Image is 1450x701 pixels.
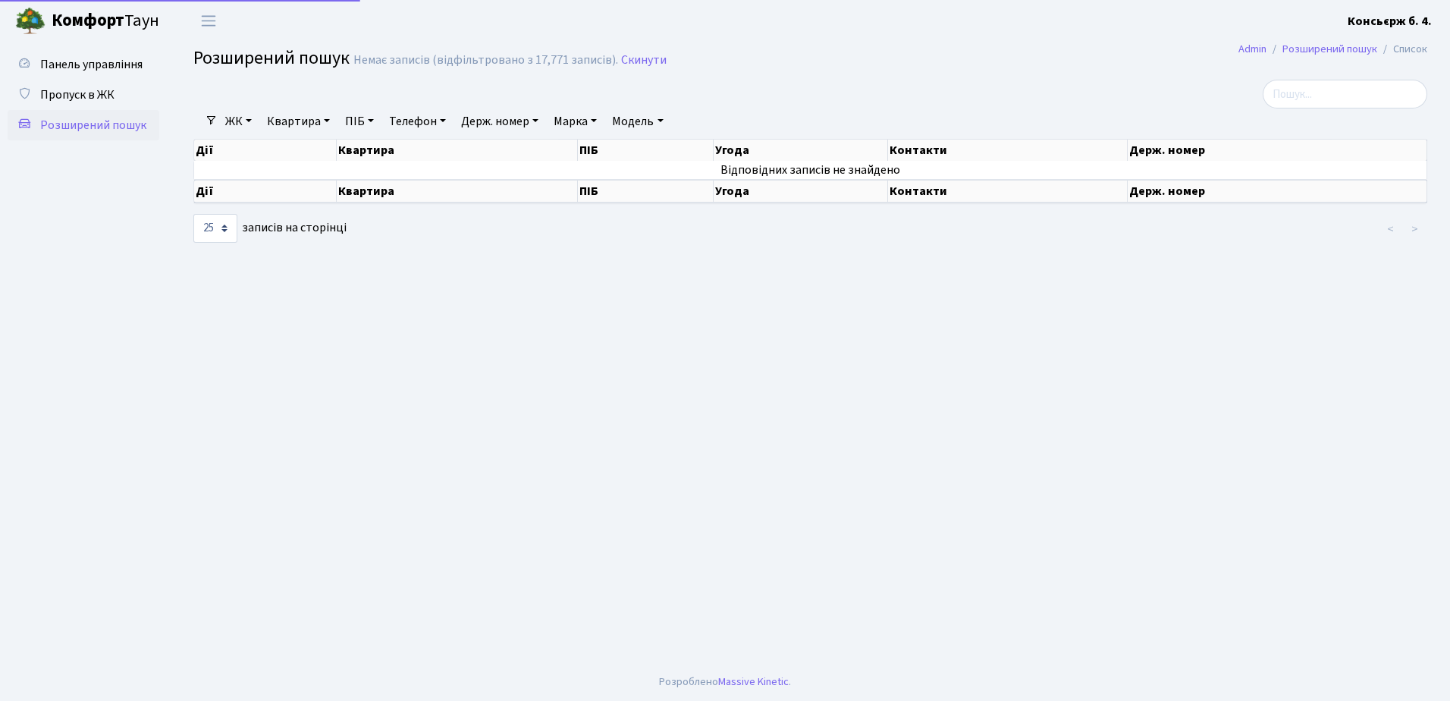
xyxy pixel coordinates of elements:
[194,140,337,161] th: Дії
[219,108,258,134] a: ЖК
[621,53,667,68] a: Скинути
[888,180,1128,203] th: Контакти
[714,180,888,203] th: Угода
[548,108,603,134] a: Марка
[40,86,115,103] span: Пропуск в ЖК
[383,108,452,134] a: Телефон
[261,108,336,134] a: Квартира
[1377,41,1427,58] li: Список
[8,49,159,80] a: Панель управління
[8,80,159,110] a: Пропуск в ЖК
[15,6,46,36] img: logo.png
[578,180,714,203] th: ПІБ
[1128,140,1427,161] th: Держ. номер
[52,8,124,33] b: Комфорт
[339,108,380,134] a: ПІБ
[353,53,618,68] div: Немає записів (відфільтровано з 17,771 записів).
[1238,41,1266,57] a: Admin
[52,8,159,34] span: Таун
[337,140,578,161] th: Квартира
[193,214,237,243] select: записів на сторінці
[193,45,350,71] span: Розширений пошук
[578,140,714,161] th: ПІБ
[194,161,1427,179] td: Відповідних записів не знайдено
[193,214,347,243] label: записів на сторінці
[455,108,545,134] a: Держ. номер
[40,117,146,134] span: Розширений пошук
[659,674,791,690] div: Розроблено .
[8,110,159,140] a: Розширений пошук
[337,180,578,203] th: Квартира
[1348,12,1432,30] a: Консьєрж б. 4.
[714,140,888,161] th: Угода
[606,108,669,134] a: Модель
[718,674,789,690] a: Massive Kinetic
[190,8,228,33] button: Переключити навігацію
[194,180,337,203] th: Дії
[1348,13,1432,30] b: Консьєрж б. 4.
[1128,180,1427,203] th: Держ. номер
[1282,41,1377,57] a: Розширений пошук
[1216,33,1450,65] nav: breadcrumb
[888,140,1128,161] th: Контакти
[40,56,143,73] span: Панель управління
[1263,80,1427,108] input: Пошук...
